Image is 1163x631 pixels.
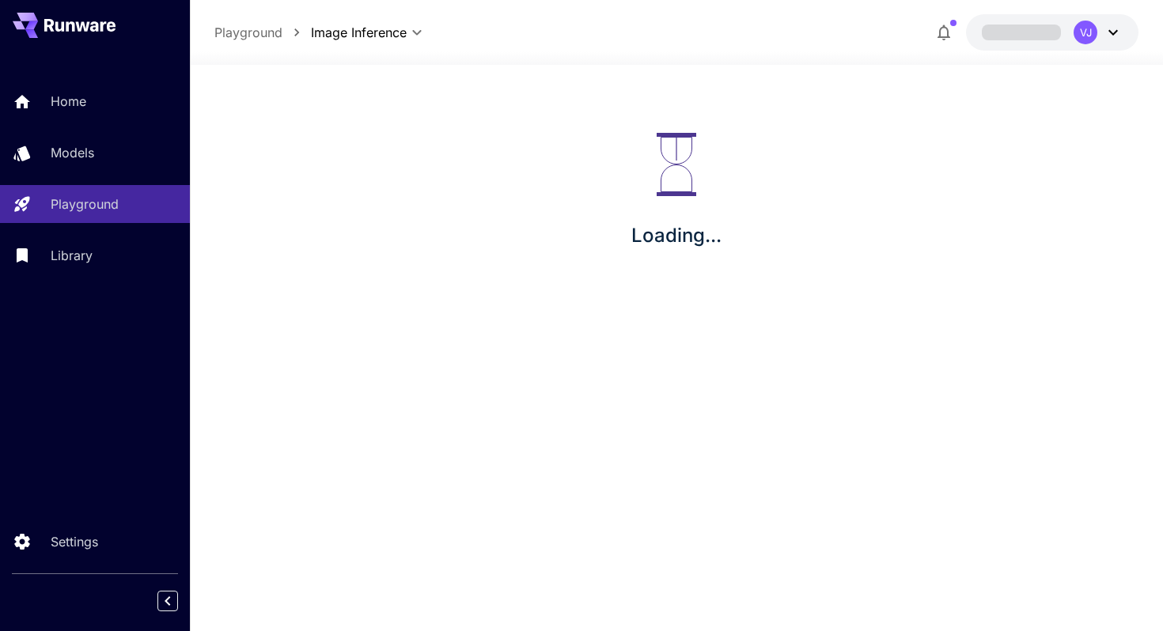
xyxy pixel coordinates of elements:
[631,221,722,250] p: Loading...
[966,14,1138,51] button: VJ
[157,591,178,611] button: Collapse sidebar
[169,587,190,615] div: Collapse sidebar
[214,23,311,42] nav: breadcrumb
[214,23,282,42] a: Playground
[311,23,407,42] span: Image Inference
[1074,21,1097,44] div: VJ
[51,532,98,551] p: Settings
[51,246,93,265] p: Library
[51,143,94,162] p: Models
[51,92,86,111] p: Home
[51,195,119,213] p: Playground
